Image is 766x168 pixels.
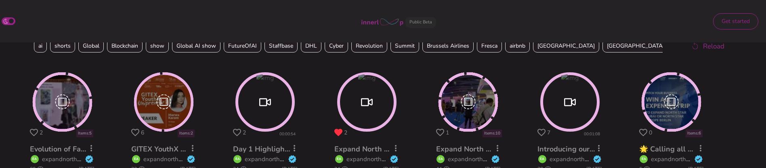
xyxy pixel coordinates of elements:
[448,155,548,163] a: expandnorthstar's Innerloop Account
[132,155,140,163] div: EA
[550,155,650,163] a: expandnorthstar's Innerloop Account
[107,39,143,52] span: Blockchain
[344,129,347,136] span: 2
[335,155,343,163] div: EA
[505,39,530,52] span: airbnb
[141,129,144,136] span: 6
[390,155,399,164] img: verified
[446,129,449,136] span: 1
[233,144,310,154] a: Day 1 Highlight Video
[640,155,648,163] div: EA
[537,144,674,154] a: Introducing our partnership (DubaiDET)
[187,155,195,164] img: verified
[334,144,612,154] a: Expand North Star at [GEOGRAPHIC_DATA] - Day 1 Roaming Reporter (Youtube)
[31,155,39,163] div: EA
[649,129,652,136] span: 0
[85,155,94,164] img: verified
[78,39,104,52] span: Global
[422,39,474,52] span: Brussels Airlines
[477,39,502,52] span: Fresca
[264,39,298,52] span: Staffbase
[143,155,244,163] a: expandnorthstar's Innerloop Account
[30,144,118,154] a: Evolution of Fashion Tech
[131,144,324,154] a: GITEX YouthX Unipreneur 2024: Speaker Announcement
[50,39,75,52] span: shorts
[146,39,169,52] span: show
[42,155,143,163] a: expandnorthstar's Innerloop Account
[651,155,751,163] a: expandnorthstar's Innerloop Account
[346,155,447,163] a: expandnorthstar's Innerloop Account
[713,13,758,29] button: Get started
[703,41,724,52] span: Reload
[436,144,546,154] a: Expand North Star 2024 Stories
[491,155,500,164] img: verified
[694,155,703,164] img: verified
[390,39,419,52] span: Summit
[243,129,246,136] span: 2
[682,37,732,55] button: Reload
[288,155,297,164] img: verified
[34,39,47,52] span: ai
[224,39,261,52] span: FutureOfAI
[325,39,348,52] span: Cyber
[301,39,321,52] span: DHL
[40,129,43,136] span: 2
[602,39,669,52] span: [GEOGRAPHIC_DATA]
[351,39,387,52] span: Revolution
[547,129,550,136] span: 7
[437,155,445,163] div: EA
[245,155,345,163] a: expandnorthstar's Innerloop Account
[593,155,602,164] img: verified
[538,155,546,163] div: EA
[533,39,599,52] span: [GEOGRAPHIC_DATA]
[172,39,220,52] span: Global AI show
[233,155,241,163] div: EA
